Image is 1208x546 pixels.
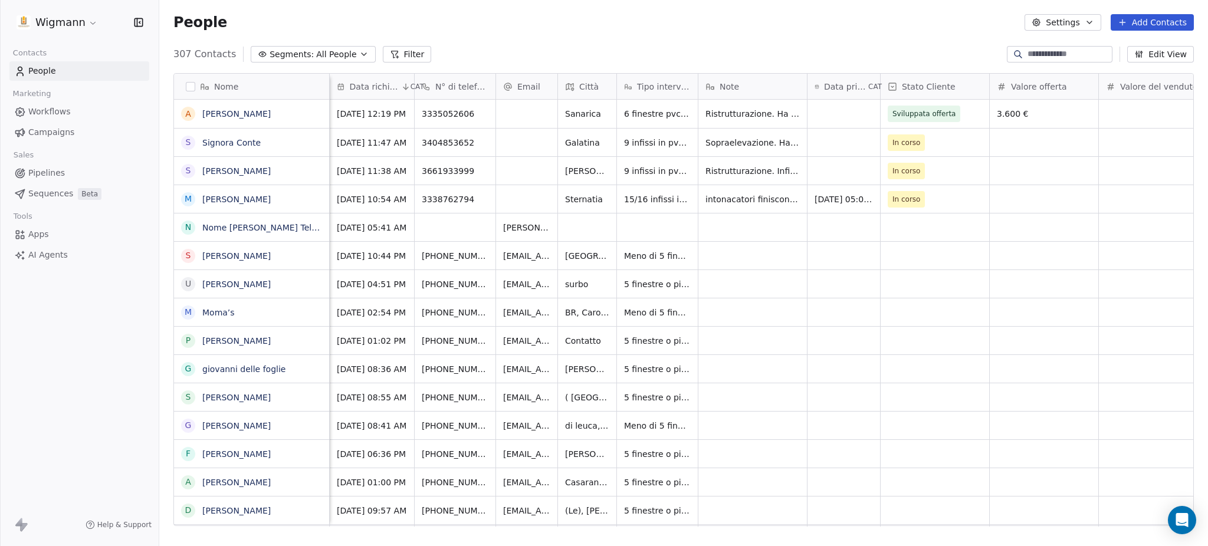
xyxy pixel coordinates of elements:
span: Note [720,81,739,93]
div: D [185,504,192,517]
span: Sanarica [565,108,609,120]
span: People [173,14,227,31]
div: S [186,249,191,262]
div: grid [174,100,330,527]
span: People [28,65,56,77]
div: S [186,136,191,149]
span: Meno di 5 finestre [624,420,691,432]
button: Add Contacts [1111,14,1194,31]
span: 9 infissi in pvc o all. + zanzariere + avvolgibili [624,165,691,177]
span: [EMAIL_ADDRESS][DOMAIN_NAME] [503,476,550,488]
span: Galatina [565,137,609,149]
a: AI Agents [9,245,149,265]
div: P [186,334,191,347]
span: Pipelines [28,167,65,179]
span: In corso [892,165,920,177]
span: [EMAIL_ADDRESS][PERSON_NAME][DOMAIN_NAME] [503,278,550,290]
button: Settings [1025,14,1101,31]
div: U [185,278,191,290]
span: 5 finestre o più di 5 [624,448,691,460]
span: 5 finestre o più di 5 [624,278,691,290]
span: ( [GEOGRAPHIC_DATA] ), [GEOGRAPHIC_DATA] [565,392,609,403]
div: G [185,419,192,432]
a: Moma’s [202,308,235,317]
span: [PHONE_NUMBER] [422,363,488,375]
span: intonacatori finiscono fra 2 settimane, il portoncino centinato proponiamolo in legno [705,193,800,205]
span: Nome [214,81,238,93]
span: Email [517,81,540,93]
span: [DATE] 09:57 AM [337,505,407,517]
a: [PERSON_NAME] [202,109,271,119]
span: Wigmann [35,15,86,30]
div: S [186,165,191,177]
span: Meno di 5 finestre [624,250,691,262]
span: surbo [565,278,609,290]
div: s [186,391,191,403]
a: People [9,61,149,81]
span: di leuca, Morciano [565,420,609,432]
span: [PHONE_NUMBER] [422,392,488,403]
span: [EMAIL_ADDRESS][DOMAIN_NAME] [503,448,550,460]
span: [PHONE_NUMBER] [422,250,488,262]
span: 5 finestre o più di 5 [624,335,691,347]
span: 6 finestre pvc bianco [624,108,691,120]
span: [EMAIL_ADDRESS][DOMAIN_NAME] [503,392,550,403]
span: [DATE] 12:19 PM [337,108,407,120]
span: CAT [868,82,882,91]
a: Apps [9,225,149,244]
span: [DATE] 08:41 AM [337,420,407,432]
span: 3335052606 [422,108,488,120]
div: Note [698,74,807,99]
span: [PHONE_NUMBER] [422,335,488,347]
span: [DATE] 05:41 AM [337,222,407,233]
div: Data richiestaCAT [330,74,414,99]
div: Stato Cliente [881,74,989,99]
span: Campaigns [28,126,74,139]
span: [DATE] 06:36 PM [337,448,407,460]
a: [PERSON_NAME] [202,449,271,459]
span: Help & Support [97,520,152,529]
span: 15/16 infissi in pvc + avvolgibili [624,193,691,205]
span: AI Agents [28,249,68,261]
a: giovanni delle foglie [202,364,285,374]
div: N° di telefono [415,74,495,99]
span: 3338762794 [422,193,488,205]
span: 9 infissi in pvc o legno all. + 1 portoncino + zanzariere + avvolgibili orienta [624,137,691,149]
span: [DATE] 10:54 AM [337,193,407,205]
div: A [185,476,191,488]
span: [DATE] 01:00 PM [337,476,407,488]
span: (Le), [PERSON_NAME] [565,505,609,517]
span: Casarano Lecce, 73042 [565,476,609,488]
div: Tipo intervento [617,74,698,99]
span: 3404853652 [422,137,488,149]
span: [DATE] 11:38 AM [337,165,407,177]
span: Meno di 5 finestre [624,307,691,318]
span: All People [316,48,356,61]
span: 307 Contacts [173,47,236,61]
span: Data primo contatto [824,81,866,93]
span: [DATE] 02:54 PM [337,307,407,318]
span: Valore offerta [1011,81,1067,93]
a: Pipelines [9,163,149,183]
span: [EMAIL_ADDRESS][DOMAIN_NAME] [503,250,550,262]
span: In corso [892,193,920,205]
img: 1630668995401.jpeg [17,15,31,29]
span: In corso [892,137,920,149]
span: [EMAIL_ADDRESS][DOMAIN_NAME] [503,363,550,375]
span: Apps [28,228,49,241]
a: [PERSON_NAME] [202,421,271,430]
span: [EMAIL_ADDRESS][DOMAIN_NAME] [503,335,550,347]
a: Campaigns [9,123,149,142]
div: Nome [174,74,329,99]
span: [DATE] 05:00 PM [815,193,873,205]
span: [PERSON_NAME][EMAIL_ADDRESS][DOMAIN_NAME] [503,222,550,233]
span: [DATE] 08:55 AM [337,392,407,403]
a: Help & Support [86,520,152,529]
span: Contacts [8,44,52,62]
span: 5 finestre o più di 5 [624,392,691,403]
div: M [185,193,192,205]
span: Ristrutturazione. Ha fatto altri preventivi. Comunicato prezzo telefonicamente. [705,108,800,120]
span: [DATE] 01:02 PM [337,335,407,347]
span: 3661933999 [422,165,488,177]
span: [PHONE_NUMBER] [422,278,488,290]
